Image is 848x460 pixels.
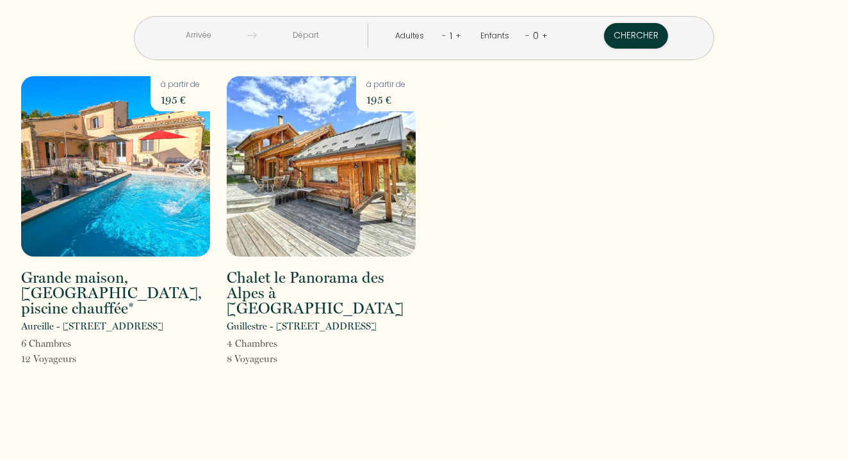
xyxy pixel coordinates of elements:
h2: Chalet le Panorama des Alpes à [GEOGRAPHIC_DATA] [227,270,416,316]
span: s [72,353,76,365]
p: Aureille - [STREET_ADDRESS] [21,319,163,334]
p: à partir de [161,79,200,91]
a: - [442,29,446,42]
a: + [542,29,548,42]
span: s [273,353,277,365]
span: s [67,338,71,349]
p: 6 Chambre [21,336,76,351]
div: 0 [530,26,542,46]
div: Enfants [480,30,514,42]
input: Départ [257,23,355,48]
button: Chercher [604,23,668,49]
a: + [455,29,461,42]
p: 12 Voyageur [21,351,76,367]
p: 8 Voyageur [227,351,277,367]
img: guests [247,31,257,40]
img: rental-image [227,76,416,257]
a: - [525,29,530,42]
p: 195 € [366,91,405,109]
h2: Grande maison, [GEOGRAPHIC_DATA], piscine chauffée* [21,270,210,316]
span: s [273,338,277,349]
img: rental-image [21,76,210,257]
input: Arrivée [149,23,247,48]
p: à partir de [366,79,405,91]
p: 4 Chambre [227,336,277,351]
p: 195 € [161,91,200,109]
p: Guillestre - [STREET_ADDRESS] [227,319,377,334]
div: 1 [446,26,455,46]
div: Adultes [395,30,428,42]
